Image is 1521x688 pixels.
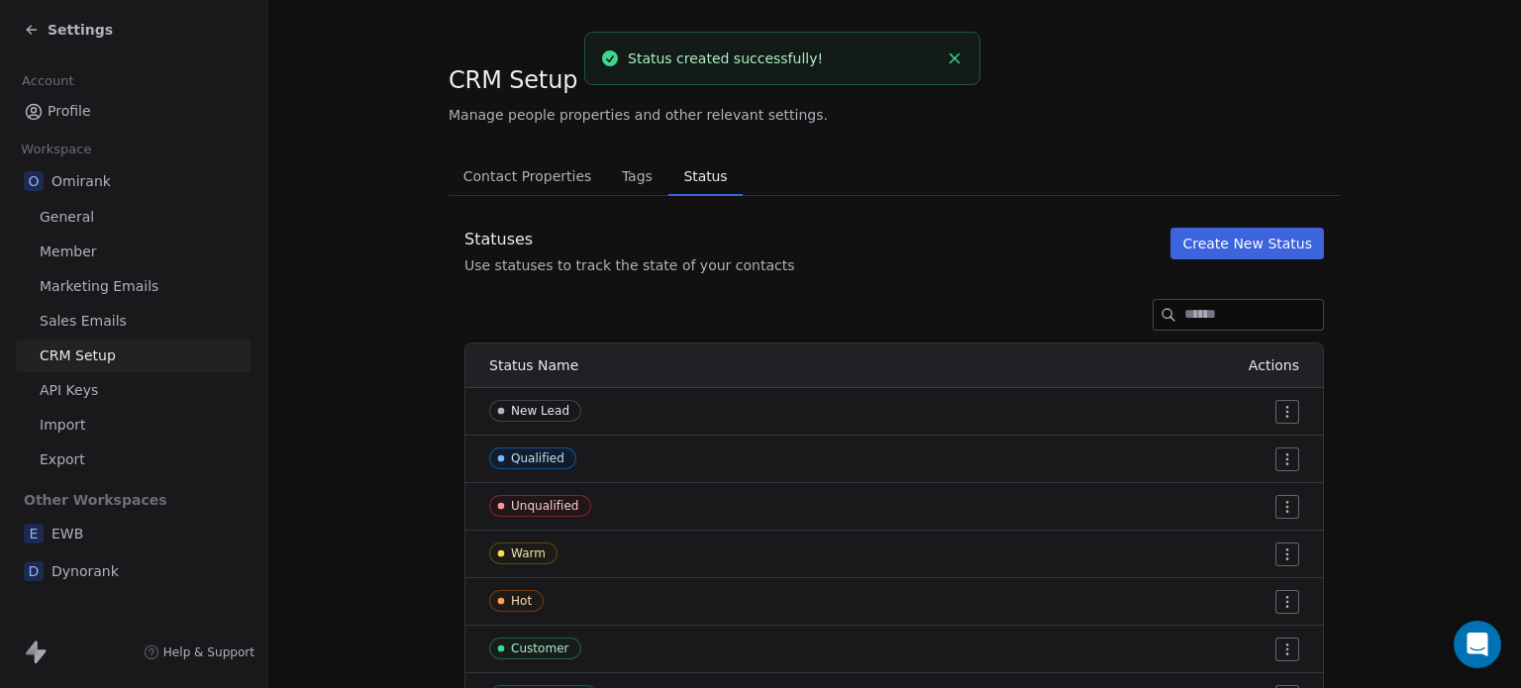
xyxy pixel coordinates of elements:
[40,242,97,262] span: Member
[16,443,251,476] a: Export
[16,95,251,128] a: Profile
[511,641,569,655] div: Customer
[51,171,111,191] span: Omirank
[40,380,98,401] span: API Keys
[13,135,100,164] span: Workspace
[51,524,83,543] span: EWB
[16,340,251,372] a: CRM Setup
[163,644,254,660] span: Help & Support
[942,46,967,71] button: Close toast
[24,171,44,191] span: O
[48,20,113,40] span: Settings
[511,451,564,465] div: Qualified
[16,374,251,407] a: API Keys
[1170,228,1324,259] button: Create New Status
[464,255,794,275] div: Use statuses to track the state of your contacts
[676,162,736,190] span: Status
[40,311,127,332] span: Sales Emails
[614,162,660,190] span: Tags
[1249,357,1299,373] span: Actions
[16,484,175,516] span: Other Workspaces
[16,236,251,268] a: Member
[1454,621,1501,668] div: Open Intercom Messenger
[24,561,44,581] span: D
[511,594,532,608] div: Hot
[16,409,251,442] a: Import
[40,415,85,436] span: Import
[511,499,579,513] div: Unqualified
[456,162,600,190] span: Contact Properties
[16,270,251,303] a: Marketing Emails
[144,644,254,660] a: Help & Support
[40,276,158,297] span: Marketing Emails
[511,404,569,418] div: New Lead
[16,201,251,234] a: General
[464,228,794,251] div: Statuses
[449,105,828,125] span: Manage people properties and other relevant settings.
[16,305,251,338] a: Sales Emails
[48,101,91,122] span: Profile
[13,66,82,96] span: Account
[40,207,94,228] span: General
[24,524,44,543] span: E
[628,49,938,69] div: Status created successfully!
[489,357,578,373] span: Status Name
[51,561,119,581] span: Dynorank
[40,345,116,366] span: CRM Setup
[40,449,85,470] span: Export
[449,65,577,95] span: CRM Setup
[24,20,113,40] a: Settings
[511,546,546,560] div: Warm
